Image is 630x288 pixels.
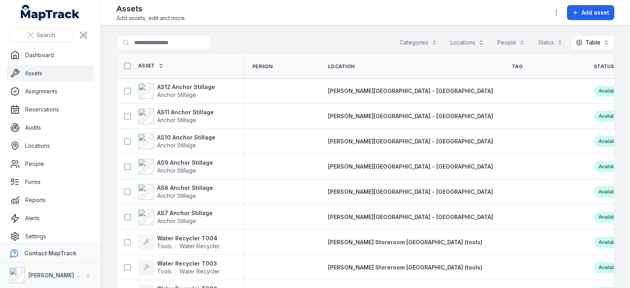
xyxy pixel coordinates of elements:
span: Anchor Stillage [157,142,196,149]
span: [PERSON_NAME][GEOGRAPHIC_DATA] - [GEOGRAPHIC_DATA] [328,188,493,195]
a: [PERSON_NAME] Storeroom [GEOGRAPHIC_DATA] (tools) [328,264,482,271]
span: Anchor Stillage [157,91,196,98]
span: Location [328,63,354,70]
a: AS10 Anchor StillageAnchor Stillage [138,134,215,149]
button: Categories [395,35,442,50]
button: Status [533,35,568,50]
div: Available [594,111,624,122]
span: Anchor Stillage [157,192,196,199]
div: Available [594,212,624,223]
a: Alerts [6,210,94,226]
strong: AS12 Anchor Stillage [157,83,215,91]
strong: Water Recycler T003 [157,260,220,268]
div: Available [594,262,624,273]
span: Anchor Stillage [157,117,196,123]
span: Asset [138,63,155,69]
a: Asset [138,63,164,69]
span: Tag [512,63,523,70]
a: AS12 Anchor StillageAnchor Stillage [138,83,215,99]
a: People [6,156,94,172]
button: Locations [445,35,489,50]
a: Audits [6,120,94,136]
span: Add assets, edit and more. [117,14,186,22]
span: Person [252,63,273,70]
span: Water Recycler [180,268,220,275]
button: Search [9,28,73,43]
a: [PERSON_NAME][GEOGRAPHIC_DATA] - [GEOGRAPHIC_DATA] [328,213,493,221]
a: Reservations [6,102,94,117]
span: Anchor Stillage [157,167,196,174]
a: Dashboard [6,47,94,63]
a: MapTrack [21,5,80,20]
button: Add asset [567,5,614,20]
strong: AS8 Anchor Stillage [157,184,213,192]
a: [PERSON_NAME][GEOGRAPHIC_DATA] - [GEOGRAPHIC_DATA] [328,163,493,171]
a: Water Recycler T003ToolsWater Recycler [138,260,220,275]
a: Settings [6,229,94,244]
span: Tools [157,268,172,275]
strong: Contact MapTrack [24,250,76,256]
span: [PERSON_NAME] Storeroom [GEOGRAPHIC_DATA] (tools) [328,239,482,245]
span: Add asset [582,9,609,17]
a: Locations [6,138,94,154]
div: Available [594,237,624,248]
a: AS8 Anchor StillageAnchor Stillage [138,184,213,200]
a: Water Recycler T004ToolsWater Recycler [138,234,220,250]
strong: AS10 Anchor Stillage [157,134,215,141]
a: [PERSON_NAME][GEOGRAPHIC_DATA] - [GEOGRAPHIC_DATA] [328,112,493,120]
a: AS7 Anchor StillageAnchor Stillage [138,209,213,225]
a: Reports [6,192,94,208]
a: [PERSON_NAME][GEOGRAPHIC_DATA] - [GEOGRAPHIC_DATA] [328,188,493,196]
span: [PERSON_NAME][GEOGRAPHIC_DATA] - [GEOGRAPHIC_DATA] [328,113,493,119]
a: Forms [6,174,94,190]
a: Assignments [6,84,94,99]
div: Available [594,85,624,97]
span: [PERSON_NAME][GEOGRAPHIC_DATA] - [GEOGRAPHIC_DATA] [328,214,493,220]
div: Available [594,136,624,147]
div: Available [594,161,624,172]
strong: [PERSON_NAME] Group [28,272,93,279]
a: Status [594,63,623,70]
span: [PERSON_NAME][GEOGRAPHIC_DATA] - [GEOGRAPHIC_DATA] [328,87,493,94]
div: Available [594,186,624,197]
strong: AS7 Anchor Stillage [157,209,213,217]
a: AS9 Anchor StillageAnchor Stillage [138,159,213,175]
strong: AS11 Anchor Stillage [157,108,214,116]
span: Status [594,63,614,70]
a: Assets [6,65,94,81]
a: [PERSON_NAME][GEOGRAPHIC_DATA] - [GEOGRAPHIC_DATA] [328,87,493,95]
strong: AS9 Anchor Stillage [157,159,213,167]
span: Search [37,31,55,39]
strong: Water Recycler T004 [157,234,220,242]
button: Table [571,35,614,50]
button: People [492,35,530,50]
a: AS11 Anchor StillageAnchor Stillage [138,108,214,124]
span: Anchor Stillage [157,217,196,224]
h2: Assets [117,3,186,14]
span: Tools [157,242,172,250]
span: Water Recycler [180,242,220,250]
span: [PERSON_NAME][GEOGRAPHIC_DATA] - [GEOGRAPHIC_DATA] [328,138,493,145]
a: [PERSON_NAME][GEOGRAPHIC_DATA] - [GEOGRAPHIC_DATA] [328,137,493,145]
span: [PERSON_NAME] Storeroom [GEOGRAPHIC_DATA] (tools) [328,264,482,271]
a: [PERSON_NAME] Storeroom [GEOGRAPHIC_DATA] (tools) [328,238,482,246]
